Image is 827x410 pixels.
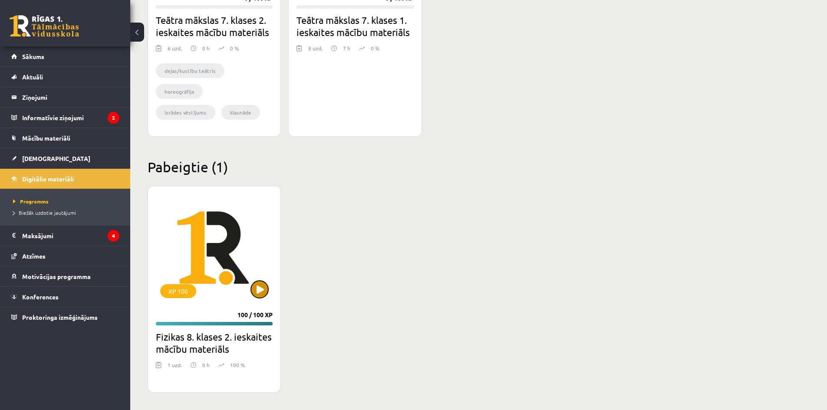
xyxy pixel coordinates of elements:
[230,361,245,369] p: 100 %
[11,169,119,189] a: Digitālie materiāli
[13,198,49,205] span: Programma
[22,175,74,183] span: Digitālie materiāli
[11,266,119,286] a: Motivācijas programma
[11,148,119,168] a: [DEMOGRAPHIC_DATA]
[22,52,44,60] span: Sākums
[11,108,119,128] a: Informatīvie ziņojumi2
[11,307,119,327] a: Proktoringa izmēģinājums
[13,197,122,205] a: Programma
[22,134,70,142] span: Mācību materiāli
[168,361,182,374] div: 1 uzd.
[11,246,119,266] a: Atzīmes
[308,44,323,57] div: 8 uzd.
[22,293,59,301] span: Konferences
[148,158,703,175] h2: Pabeigtie (1)
[11,87,119,107] a: Ziņojumi
[108,112,119,124] i: 2
[156,331,273,355] h2: Fizikas 8. klases 2. ieskaites mācību materiāls
[156,14,273,38] h2: Teātra mākslas 7. klases 2. ieskaites mācību materiāls
[202,44,210,52] p: 0 h
[221,105,260,120] li: klaunāde
[371,44,379,52] p: 0 %
[156,63,224,78] li: dejas/kustību teātris
[156,84,203,99] li: horeogrāfija
[22,108,119,128] legend: Informatīvie ziņojumi
[156,105,215,120] li: izrādes vēstījums
[11,226,119,246] a: Maksājumi4
[108,230,119,242] i: 4
[22,87,119,107] legend: Ziņojumi
[13,209,76,216] span: Biežāk uzdotie jautājumi
[168,44,182,57] div: 6 uzd.
[11,67,119,87] a: Aktuāli
[22,154,90,162] span: [DEMOGRAPHIC_DATA]
[297,14,413,38] h2: Teātra mākslas 7. klases 1. ieskaites mācību materiāls
[202,361,210,369] p: 0 h
[22,313,98,321] span: Proktoringa izmēģinājums
[11,287,119,307] a: Konferences
[230,44,239,52] p: 0 %
[11,46,119,66] a: Sākums
[22,73,43,81] span: Aktuāli
[22,272,91,280] span: Motivācijas programma
[11,128,119,148] a: Mācību materiāli
[22,226,119,246] legend: Maksājumi
[22,252,46,260] span: Atzīmes
[160,284,196,298] div: XP 100
[13,209,122,216] a: Biežāk uzdotie jautājumi
[343,44,350,52] p: 7 h
[10,15,79,37] a: Rīgas 1. Tālmācības vidusskola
